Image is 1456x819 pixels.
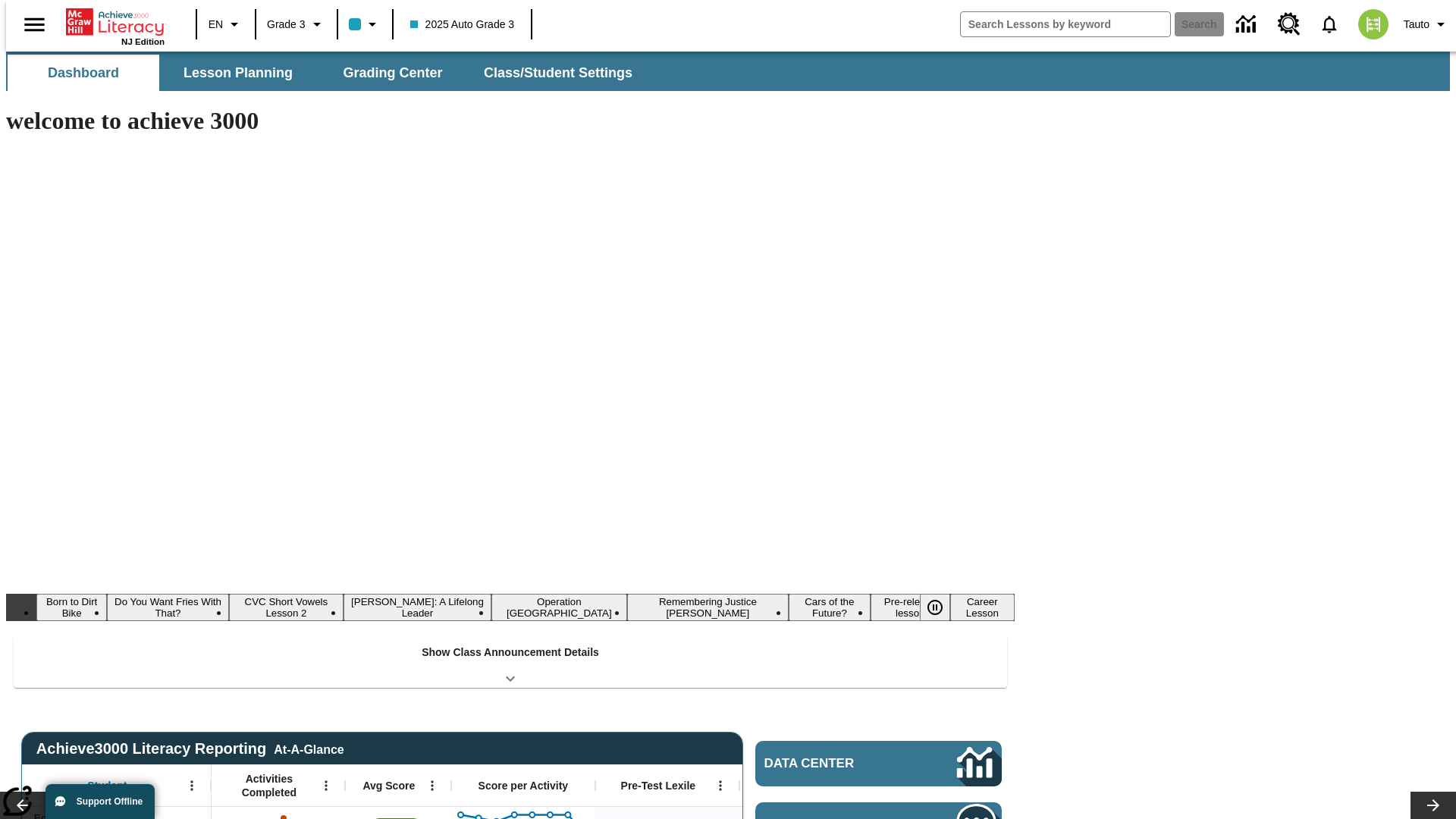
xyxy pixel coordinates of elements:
[961,12,1170,36] input: search field
[472,55,645,91] button: Class/Student Settings
[755,741,1002,786] a: Data Center
[261,11,332,38] button: Grade: Grade 3, Select a grade
[1227,4,1269,45] a: Data Center
[709,774,732,797] button: Open Menu
[1404,17,1429,33] span: Tauto
[202,11,250,38] button: Language: EN, Select a language
[920,594,950,621] button: Pause
[421,774,444,797] button: Open Menu
[66,5,165,46] div: Home
[950,594,1015,621] button: Slide 9 Career Lesson
[6,52,1450,91] div: SubNavbar
[789,594,871,621] button: Slide 7 Cars of the Future?
[344,594,491,621] button: Slide 4 Dianne Feinstein: A Lifelong Leader
[627,594,789,621] button: Slide 6 Remembering Justice O'Connor
[87,779,127,792] span: Student
[479,779,569,792] span: Score per Activity
[36,594,107,621] button: Slide 1 Born to Dirt Bike
[422,645,599,661] p: Show Class Announcement Details
[180,774,203,797] button: Open Menu
[1310,5,1349,44] a: Notifications
[343,11,388,38] button: Class color is light blue. Change class color
[317,55,469,91] button: Grading Center
[229,594,344,621] button: Slide 3 CVC Short Vowels Lesson 2
[14,635,1007,688] div: Show Class Announcement Details
[871,594,950,621] button: Slide 8 Pre-release lesson
[107,594,228,621] button: Slide 2 Do You Want Fries With That?
[6,55,646,91] div: SubNavbar
[209,17,223,33] span: EN
[274,740,344,757] div: At-A-Glance
[219,772,319,799] span: Activities Completed
[1269,4,1310,45] a: Resource Center, Will open in new tab
[1410,792,1456,819] button: Lesson carousel, Next
[764,756,906,771] span: Data Center
[315,774,337,797] button: Open Menu
[6,107,1015,135] h1: welcome to achieve 3000
[77,796,143,807] span: Support Offline
[162,55,314,91] button: Lesson Planning
[66,7,165,37] a: Home
[1358,9,1389,39] img: avatar image
[362,779,415,792] span: Avg Score
[1398,11,1456,38] button: Profile/Settings
[12,2,57,47] button: Open side menu
[491,594,627,621] button: Slide 5 Operation London Bridge
[410,17,515,33] span: 2025 Auto Grade 3
[267,17,306,33] span: Grade 3
[45,784,155,819] button: Support Offline
[920,594,965,621] div: Pause
[621,779,696,792] span: Pre-Test Lexile
[36,740,344,758] span: Achieve3000 Literacy Reporting
[121,37,165,46] span: NJ Edition
[1349,5,1398,44] button: Select a new avatar
[8,55,159,91] button: Dashboard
